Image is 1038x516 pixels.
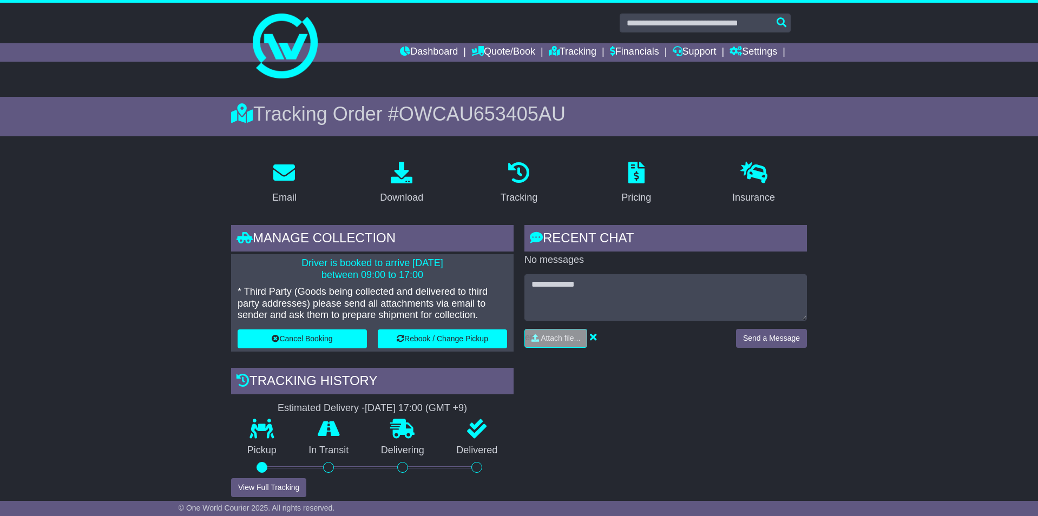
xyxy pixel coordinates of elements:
div: Tracking Order # [231,102,807,125]
span: © One World Courier 2025. All rights reserved. [179,504,335,512]
button: View Full Tracking [231,478,306,497]
a: Support [673,43,717,62]
div: Email [272,190,297,205]
p: * Third Party (Goods being collected and delivered to third party addresses) please send all atta... [238,286,507,321]
span: OWCAU653405AU [399,103,566,125]
p: No messages [524,254,807,266]
p: Driver is booked to arrive [DATE] between 09:00 to 17:00 [238,257,507,281]
a: Dashboard [400,43,458,62]
a: Pricing [614,158,658,209]
div: [DATE] 17:00 (GMT +9) [365,402,467,414]
p: Pickup [231,445,293,457]
div: Tracking [501,190,537,205]
button: Cancel Booking [238,329,367,348]
a: Email [265,158,304,209]
div: Pricing [621,190,651,205]
div: Download [380,190,423,205]
button: Rebook / Change Pickup [378,329,507,348]
p: Delivering [365,445,441,457]
a: Insurance [725,158,782,209]
div: RECENT CHAT [524,225,807,254]
p: Delivered [441,445,514,457]
a: Settings [730,43,777,62]
p: In Transit [293,445,365,457]
button: Send a Message [736,329,807,348]
a: Quote/Book [471,43,535,62]
a: Financials [610,43,659,62]
a: Tracking [549,43,596,62]
div: Estimated Delivery - [231,402,514,414]
div: Manage collection [231,225,514,254]
a: Download [373,158,430,209]
div: Tracking history [231,368,514,397]
a: Tracking [494,158,544,209]
div: Insurance [732,190,775,205]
